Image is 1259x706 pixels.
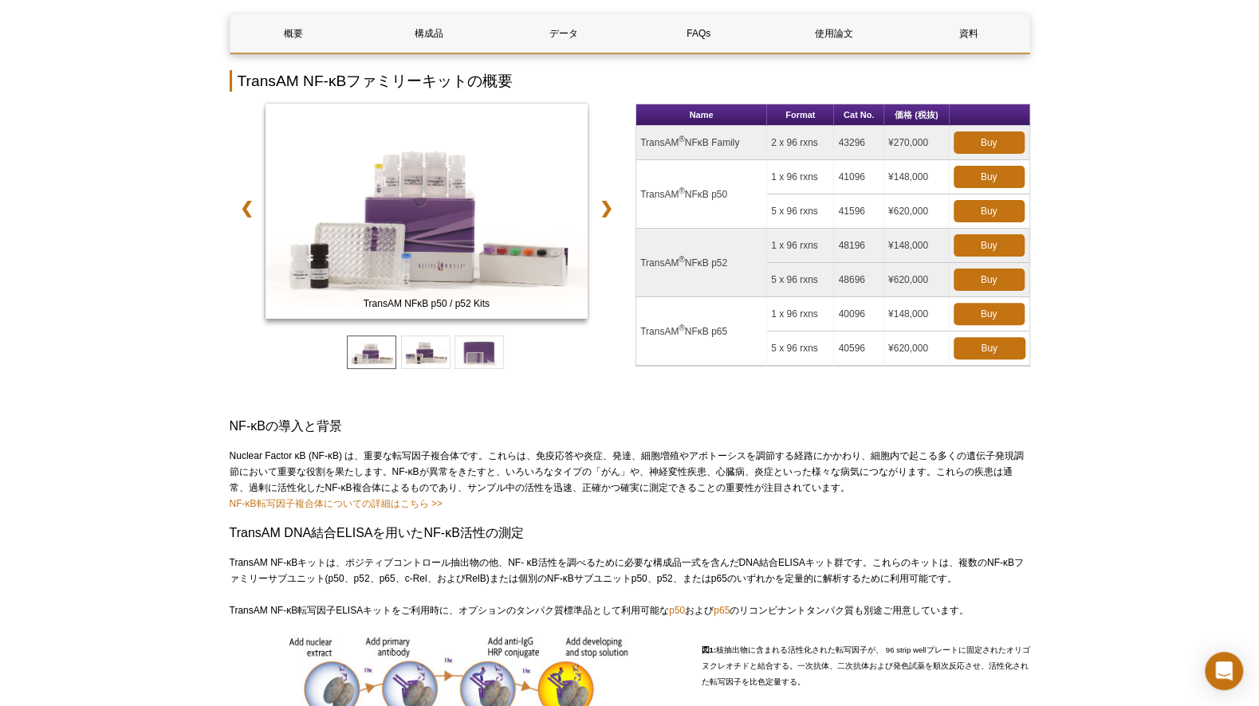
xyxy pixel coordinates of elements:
td: 5 x 96 rxns [767,194,834,229]
a: p50 [669,602,685,618]
strong: 図1: [701,645,716,654]
td: 5 x 96 rxns [767,331,834,366]
a: TransAM NFκB p50 / p52 Kits [266,104,588,324]
td: TransAM NFκB p50 [636,160,767,229]
td: ¥620,000 [884,263,950,297]
td: 5 x 96 rxns [767,263,834,297]
td: 1 x 96 rxns [767,160,834,194]
td: 40096 [834,297,883,331]
td: 43296 [834,126,883,160]
td: 41096 [834,160,883,194]
a: p65 [714,602,730,618]
a: 概要 [230,14,357,53]
th: Cat No. [834,104,883,126]
a: ❮ [230,190,264,226]
td: ¥148,000 [884,297,950,331]
h3: NF-κBの導入と背景 [230,417,1030,436]
a: Buy [954,303,1025,325]
td: 48696 [834,263,883,297]
div: Open Intercom Messenger [1205,652,1243,690]
td: 1 x 96 rxns [767,229,834,263]
td: ¥620,000 [884,331,950,366]
td: ¥148,000 [884,160,950,194]
div: TransAM NF-κBキットは、ポジティブコントロール抽出物の他、NF- κB活性を調べるために必要な構成品一式を含んだDNA結合ELISAキット群です。これらのキットは、複数のNF-κBフ... [230,555,1030,586]
td: 41596 [834,194,883,229]
td: ¥620,000 [884,194,950,229]
th: 価格 (税抜) [884,104,950,126]
span: TransAM NFκB p50 / p52 Kits [269,296,584,312]
a: Buy [954,234,1025,257]
td: TransAM NFκB p52 [636,229,767,297]
td: TransAM NFκB Family [636,126,767,160]
a: Buy [954,269,1025,291]
th: Name [636,104,767,126]
td: 40596 [834,331,883,366]
sup: ® [679,324,684,332]
td: 2 x 96 rxns [767,126,834,160]
a: Buy [954,131,1025,154]
div: TransAM NF-κB転写因子ELISAキットをご利用時に、オプションのタンパク質標準品として利用可能な および のリコンビナントタンパク質も別途ご用意しています。 [230,602,1030,618]
a: Buy [954,337,1025,359]
a: Buy [954,166,1025,188]
p: 核抽出物に含まれる活性化された転写因子が、 96 strip wellプレートに固定されたオリゴヌクレオチドと結合する。一次抗体、二次抗体および発色試薬を順次反応させ、活性化された転写因子を比色... [701,634,1029,702]
th: Format [767,104,834,126]
sup: ® [679,186,684,195]
img: TransAM NFκB p50 / p52 Kits [266,104,588,319]
a: FAQs [635,14,761,53]
td: 48196 [834,229,883,263]
td: ¥148,000 [884,229,950,263]
a: 資料 [905,14,1032,53]
td: ¥270,000 [884,126,950,160]
h2: TransAM NF-κBファミリーキットの概要 [230,70,1030,92]
a: NF-κB転写因子複合体についての詳細はこちら >> [230,496,443,512]
div: Nuclear Factor κB (NF-κB) は、重要な転写因子複合体です。これらは、免疫応答や炎症、発達、細胞増殖やアポトーシスを調節する経路にかかわり、細胞内で起こる多くの遺伝子発現調... [230,448,1030,496]
h3: TransAM DNA結合ELISAを用いたNF-κB活性の測定 [230,524,1030,543]
a: データ [500,14,627,53]
sup: ® [679,135,684,143]
a: Buy [954,200,1025,222]
a: 構成品 [365,14,492,53]
a: ❯ [589,190,624,226]
td: TransAM NFκB p65 [636,297,767,366]
a: 使用論文 [770,14,897,53]
td: 1 x 96 rxns [767,297,834,331]
sup: ® [679,255,684,264]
